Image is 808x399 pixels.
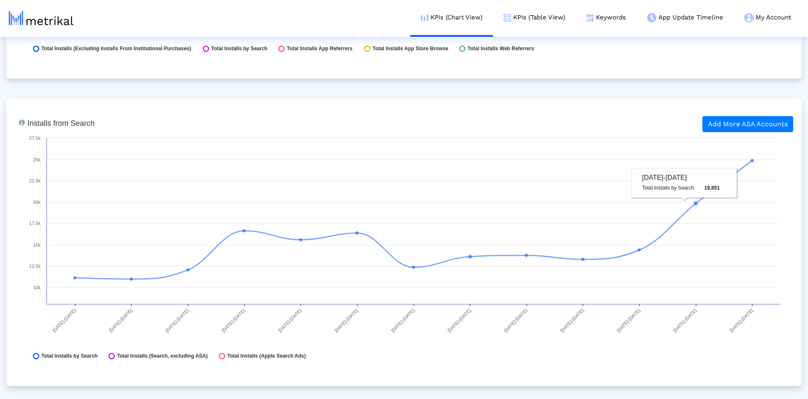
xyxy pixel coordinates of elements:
[108,308,133,333] text: [DATE]-[DATE]
[33,285,41,290] text: 10k
[211,46,267,52] span: Total Installs by Search
[672,308,698,333] text: [DATE]-[DATE]
[52,308,77,333] text: [DATE]-[DATE]
[287,46,352,52] span: Total Installs App Referrers
[41,353,98,359] span: Total Installs by Search
[29,221,41,226] text: 17.5k
[446,308,472,333] text: [DATE]-[DATE]
[27,119,95,128] tspan: Installs from Search
[227,353,306,359] span: Total Installs (Apple Search Ads)
[277,308,302,333] text: [DATE]-[DATE]
[421,14,428,21] img: kpi-chart-menu-icon.png
[744,13,754,22] img: my-account-menu-icon.png
[9,11,73,25] img: metrical-logo-light.png
[390,308,415,333] text: [DATE]-[DATE]
[616,308,641,333] text: [DATE]-[DATE]
[468,46,534,52] span: Total Installs Web Referrers
[33,157,41,162] text: 25k
[702,116,793,132] button: Add More ASA Accounts
[164,308,190,333] text: [DATE]-[DATE]
[503,14,511,22] img: kpi-table-menu-icon.png
[373,46,448,52] span: Total Installs App Store Browse
[559,308,585,333] text: [DATE]-[DATE]
[334,308,359,333] text: [DATE]-[DATE]
[29,263,41,269] text: 12.5k
[503,308,528,333] text: [DATE]-[DATE]
[647,13,656,22] img: app-update-menu-icon.png
[41,46,191,52] span: Total Installs (Excluding Installs From Institutional Purchases)
[117,353,208,359] span: Total Installs (Search, excluding ASA)
[729,308,754,333] text: [DATE]-[DATE]
[33,242,41,247] text: 15k
[221,308,246,333] text: [DATE]-[DATE]
[29,136,41,141] text: 27.5k
[586,14,594,22] img: keywords.png
[29,178,41,183] text: 22.5k
[33,200,41,205] text: 20k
